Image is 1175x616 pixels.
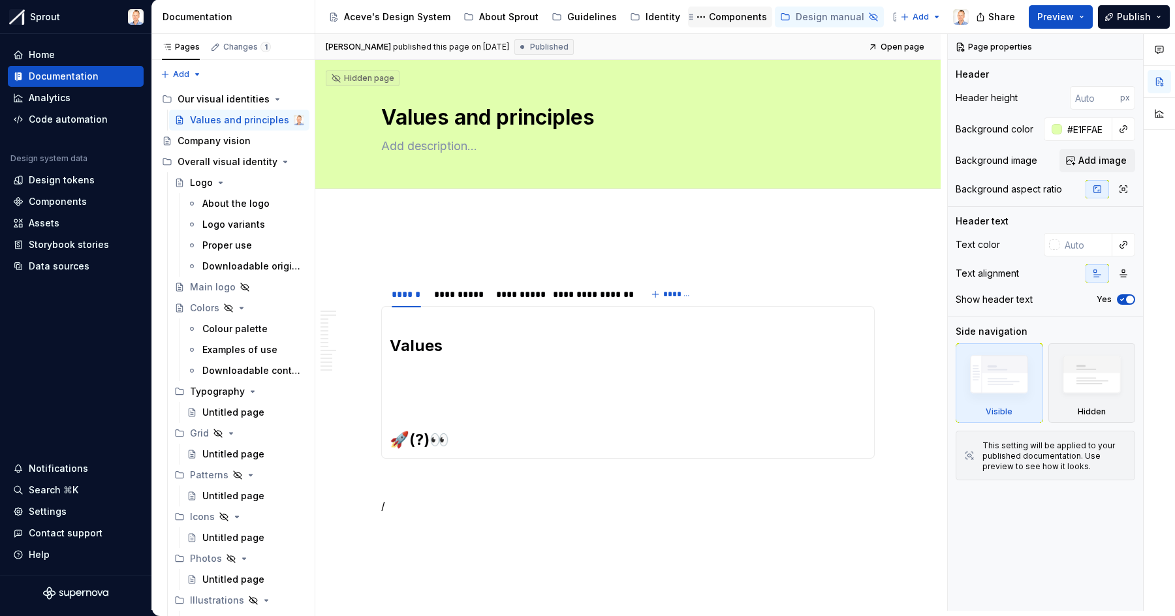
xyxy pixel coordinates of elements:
div: Downloadable originals [202,260,302,273]
button: Help [8,544,144,565]
div: Guidelines [567,10,617,23]
div: Icons [169,506,309,527]
div: published this page on [DATE] [393,42,509,52]
div: Design system data [10,153,87,164]
div: Hidden page [331,73,394,84]
div: Icons [190,510,215,523]
div: This setting will be applied to your published documentation. Use preview to see how it looks. [982,440,1127,472]
div: Contact support [29,527,102,540]
a: Design manual [775,7,884,27]
div: Data sources [29,260,89,273]
div: Page tree [323,4,894,30]
div: Typography [169,381,309,402]
a: Identity [625,7,685,27]
p: / [381,498,875,514]
button: Contact support [8,523,144,544]
span: Add [173,69,189,80]
div: Hidden [1048,343,1136,423]
button: Add [896,8,945,26]
div: Settings [29,505,67,518]
span: 1 [260,42,271,52]
a: Blog [886,7,947,27]
a: Assets [8,213,144,234]
a: Aceve's Design System [323,7,456,27]
div: Main logo [190,281,236,294]
a: About the logo [181,193,309,214]
div: Our visual identities [157,89,309,110]
div: Typography [190,385,245,398]
a: Proper use [181,235,309,256]
button: Search ⌘K [8,480,144,501]
a: Untitled page [181,527,309,548]
span: Share [988,10,1015,23]
div: Logo [190,176,213,189]
img: Eddie Persson [953,9,969,25]
a: Untitled page [181,569,309,590]
a: Components [8,191,144,212]
div: Search ⌘K [29,484,78,497]
a: Settings [8,501,144,522]
div: Untitled page [202,448,264,461]
a: Downloadable originals [181,256,309,277]
div: Notifications [29,462,88,475]
a: Untitled page [181,444,309,465]
div: Examples of use [202,343,277,356]
a: Colour palette [181,318,309,339]
a: Examples of use [181,339,309,360]
a: Untitled page [181,485,309,506]
div: Patterns [169,465,309,485]
a: Data sources [8,256,144,277]
div: Untitled page [202,531,264,544]
div: Documentation [163,10,309,23]
div: Untitled page [202,406,264,419]
input: Auto [1062,117,1112,141]
div: Colour palette [202,322,268,335]
span: Preview [1037,10,1074,23]
a: Colors [169,298,309,318]
div: Untitled page [202,573,264,586]
button: SproutEddie Persson [3,3,149,31]
div: Text alignment [956,267,1019,280]
button: Add [157,65,206,84]
a: Downloadable content [181,360,309,381]
div: Company vision [178,134,251,147]
button: Preview [1029,5,1093,29]
div: Our visual identities [178,93,270,106]
div: Sprout [30,10,60,23]
div: Design tokens [29,174,95,187]
a: Analytics [8,87,144,108]
a: Main logo [169,277,309,298]
button: Add image [1059,149,1135,172]
svg: Supernova Logo [43,587,108,600]
a: Storybook stories [8,234,144,255]
div: Home [29,48,55,61]
div: Illustrations [169,590,309,611]
div: Untitled page [202,489,264,502]
div: Header text [956,215,1009,228]
a: Design tokens [8,170,144,191]
a: Code automation [8,109,144,130]
p: px [1120,93,1130,103]
img: Eddie Persson [128,9,144,25]
input: Auto [1059,233,1112,256]
div: Downloadable content [202,364,302,377]
div: Pages [162,42,200,52]
div: Side navigation [956,325,1027,338]
div: Assets [29,217,59,230]
a: Open page [864,38,930,56]
div: Identity [646,10,680,23]
label: Yes [1097,294,1112,305]
a: About Sprout [458,7,544,27]
div: Photos [169,548,309,569]
a: Guidelines [546,7,622,27]
a: Untitled page [181,402,309,423]
textarea: Values and principles [379,102,872,133]
a: Logo variants [181,214,309,235]
a: Documentation [8,66,144,87]
div: Help [29,548,50,561]
span: Add image [1078,154,1127,167]
div: Analytics [29,91,70,104]
span: Add [913,12,929,22]
span: [PERSON_NAME] [326,42,391,52]
div: Code automation [29,113,108,126]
